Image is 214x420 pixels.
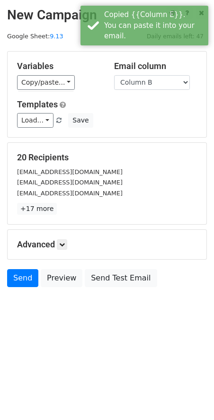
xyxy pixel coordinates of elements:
[114,61,197,71] h5: Email column
[17,99,58,109] a: Templates
[17,203,57,215] a: +17 more
[17,190,123,197] small: [EMAIL_ADDRESS][DOMAIN_NAME]
[17,239,197,250] h5: Advanced
[85,269,157,287] a: Send Test Email
[41,269,82,287] a: Preview
[7,7,207,23] h2: New Campaign
[7,269,38,287] a: Send
[17,61,100,71] h5: Variables
[17,113,53,128] a: Load...
[7,33,63,40] small: Google Sheet:
[17,168,123,175] small: [EMAIL_ADDRESS][DOMAIN_NAME]
[68,113,93,128] button: Save
[167,375,214,420] iframe: Chat Widget
[50,33,63,40] a: 9.13
[17,179,123,186] small: [EMAIL_ADDRESS][DOMAIN_NAME]
[104,9,205,42] div: Copied {{Column E}}. You can paste it into your email.
[17,152,197,163] h5: 20 Recipients
[17,75,75,90] a: Copy/paste...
